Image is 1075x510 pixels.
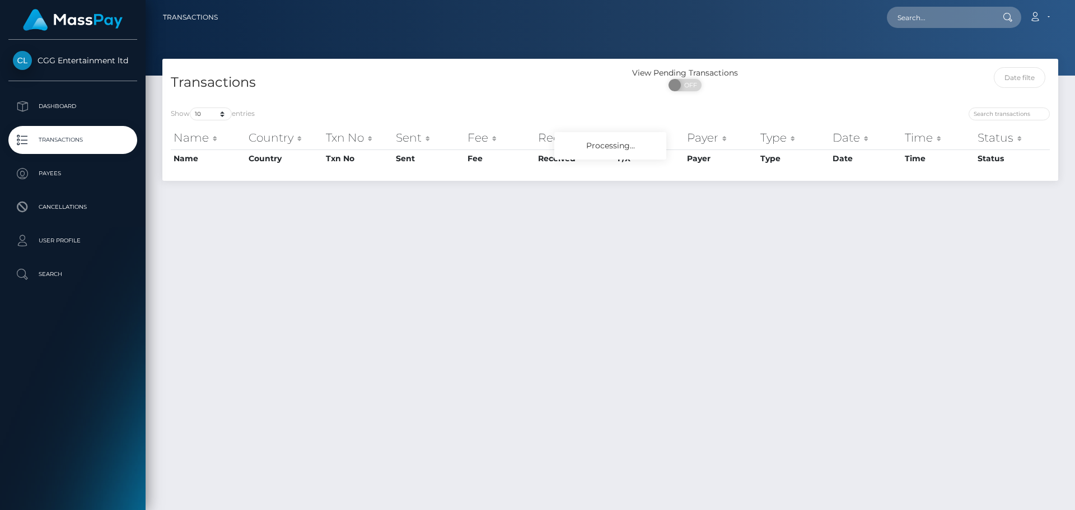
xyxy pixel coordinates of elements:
[246,127,324,149] th: Country
[830,149,902,167] th: Date
[465,149,535,167] th: Fee
[13,165,133,182] p: Payees
[610,67,760,79] div: View Pending Transactions
[323,127,393,149] th: Txn No
[171,149,246,167] th: Name
[393,149,465,167] th: Sent
[323,149,393,167] th: Txn No
[13,232,133,249] p: User Profile
[8,55,137,65] span: CGG Entertainment ltd
[171,127,246,149] th: Name
[393,127,465,149] th: Sent
[8,160,137,188] a: Payees
[8,193,137,221] a: Cancellations
[684,127,758,149] th: Payer
[975,127,1050,149] th: Status
[758,149,830,167] th: Type
[8,260,137,288] a: Search
[8,126,137,154] a: Transactions
[684,149,758,167] th: Payer
[13,98,133,115] p: Dashboard
[887,7,992,28] input: Search...
[675,79,703,91] span: OFF
[830,127,902,149] th: Date
[758,127,830,149] th: Type
[8,92,137,120] a: Dashboard
[902,127,975,149] th: Time
[994,67,1046,88] input: Date filter
[465,127,535,149] th: Fee
[23,9,123,31] img: MassPay Logo
[246,149,324,167] th: Country
[163,6,218,29] a: Transactions
[190,107,232,120] select: Showentries
[171,73,602,92] h4: Transactions
[13,266,133,283] p: Search
[8,227,137,255] a: User Profile
[554,132,666,160] div: Processing...
[902,149,975,167] th: Time
[969,107,1050,120] input: Search transactions
[615,127,684,149] th: F/X
[171,107,255,120] label: Show entries
[975,149,1050,167] th: Status
[13,51,32,70] img: CGG Entertainment ltd
[13,199,133,216] p: Cancellations
[535,149,615,167] th: Received
[13,132,133,148] p: Transactions
[535,127,615,149] th: Received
